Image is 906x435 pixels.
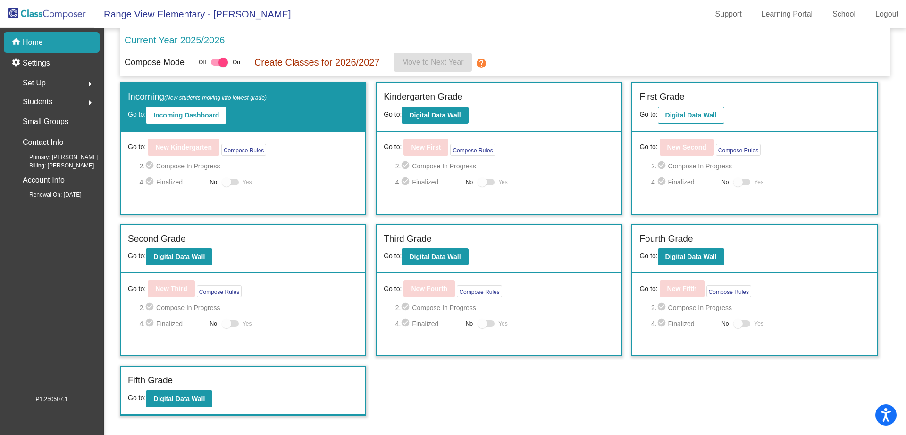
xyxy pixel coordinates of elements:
[754,318,763,329] span: Yes
[754,7,821,22] a: Learning Portal
[128,284,146,294] span: Go to:
[94,7,291,22] span: Range View Elementary - [PERSON_NAME]
[450,144,495,156] button: Compose Rules
[14,153,99,161] span: Primary: [PERSON_NAME]
[411,143,441,151] b: New First
[721,178,729,186] span: No
[657,318,668,329] mat-icon: check_circle
[716,144,761,156] button: Compose Rules
[706,285,751,297] button: Compose Rules
[23,174,65,187] p: Account Info
[146,390,212,407] button: Digital Data Wall
[498,176,508,188] span: Yes
[23,115,68,128] p: Small Groups
[128,142,146,152] span: Go to:
[146,248,212,265] button: Digital Data Wall
[384,284,402,294] span: Go to:
[708,7,749,22] a: Support
[658,248,724,265] button: Digital Data Wall
[409,111,461,119] b: Digital Data Wall
[657,302,668,313] mat-icon: check_circle
[395,318,461,329] span: 4. Finalized
[11,58,23,69] mat-icon: settings
[128,252,146,259] span: Go to:
[14,161,94,170] span: Billing: [PERSON_NAME]
[457,285,502,297] button: Compose Rules
[395,176,461,188] span: 4. Finalized
[657,160,668,172] mat-icon: check_circle
[384,110,402,118] span: Go to:
[139,302,358,313] span: 2. Compose In Progress
[639,232,693,246] label: Fourth Grade
[651,318,717,329] span: 4. Finalized
[639,90,684,104] label: First Grade
[466,178,473,186] span: No
[128,90,267,104] label: Incoming
[243,176,252,188] span: Yes
[868,7,906,22] a: Logout
[651,176,717,188] span: 4. Finalized
[411,285,447,293] b: New Fourth
[148,139,219,156] button: New Kindergarten
[210,319,217,328] span: No
[651,302,870,313] span: 2. Compose In Progress
[401,302,412,313] mat-icon: check_circle
[197,285,242,297] button: Compose Rules
[139,318,205,329] span: 4. Finalized
[84,78,96,90] mat-icon: arrow_right
[639,252,657,259] span: Go to:
[639,110,657,118] span: Go to:
[657,176,668,188] mat-icon: check_circle
[199,58,206,67] span: Off
[233,58,240,67] span: On
[146,107,226,124] button: Incoming Dashboard
[128,394,146,402] span: Go to:
[145,318,156,329] mat-icon: check_circle
[210,178,217,186] span: No
[254,55,380,69] p: Create Classes for 2026/2027
[401,318,412,329] mat-icon: check_circle
[145,160,156,172] mat-icon: check_circle
[665,111,717,119] b: Digital Data Wall
[23,76,46,90] span: Set Up
[23,58,50,69] p: Settings
[651,160,870,172] span: 2. Compose In Progress
[125,56,185,69] p: Compose Mode
[639,284,657,294] span: Go to:
[221,144,266,156] button: Compose Rules
[148,280,195,297] button: New Third
[498,318,508,329] span: Yes
[403,280,455,297] button: New Fourth
[409,253,461,260] b: Digital Data Wall
[145,302,156,313] mat-icon: check_circle
[401,176,412,188] mat-icon: check_circle
[384,252,402,259] span: Go to:
[402,58,464,66] span: Move to Next Year
[145,176,156,188] mat-icon: check_circle
[153,253,205,260] b: Digital Data Wall
[721,319,729,328] span: No
[155,285,187,293] b: New Third
[466,319,473,328] span: No
[403,139,448,156] button: New First
[384,90,462,104] label: Kindergarten Grade
[667,143,706,151] b: New Second
[153,111,219,119] b: Incoming Dashboard
[394,53,472,72] button: Move to Next Year
[639,142,657,152] span: Go to:
[384,142,402,152] span: Go to:
[153,395,205,402] b: Digital Data Wall
[660,139,714,156] button: New Second
[402,107,468,124] button: Digital Data Wall
[384,232,431,246] label: Third Grade
[84,97,96,109] mat-icon: arrow_right
[23,136,63,149] p: Contact Info
[164,94,267,101] span: (New students moving into lowest grade)
[11,37,23,48] mat-icon: home
[395,160,614,172] span: 2. Compose In Progress
[401,160,412,172] mat-icon: check_circle
[476,58,487,69] mat-icon: help
[825,7,863,22] a: School
[23,95,52,109] span: Students
[139,176,205,188] span: 4. Finalized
